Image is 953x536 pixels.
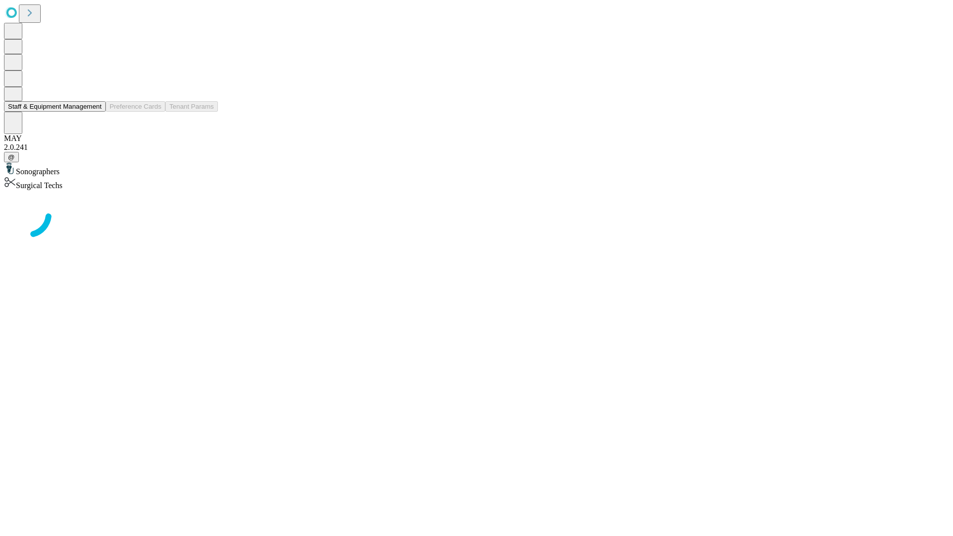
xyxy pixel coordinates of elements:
[4,152,19,162] button: @
[8,153,15,161] span: @
[4,101,106,112] button: Staff & Equipment Management
[4,143,949,152] div: 2.0.241
[4,176,949,190] div: Surgical Techs
[4,134,949,143] div: MAY
[4,162,949,176] div: Sonographers
[106,101,165,112] button: Preference Cards
[165,101,218,112] button: Tenant Params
